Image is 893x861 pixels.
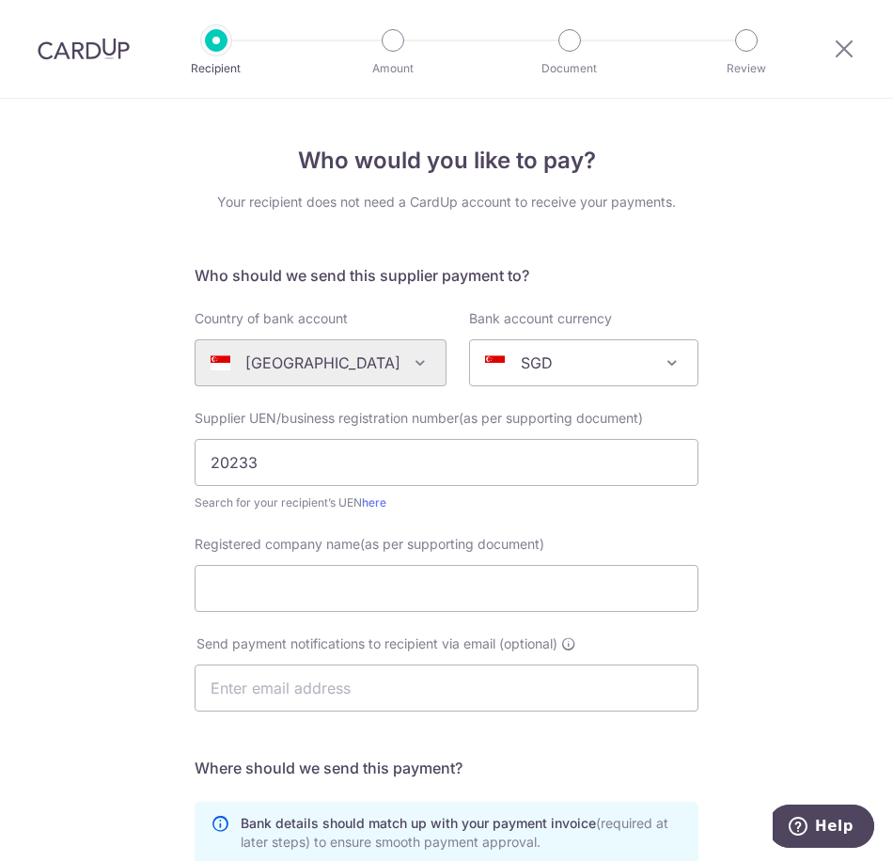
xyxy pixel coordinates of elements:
h5: Who should we send this supplier payment to? [195,264,698,287]
p: Document [517,59,622,78]
a: here [362,495,386,509]
p: Recipient [164,59,269,78]
p: SGD [521,352,553,374]
span: SGD [469,339,698,386]
h5: Where should we send this payment? [195,757,698,779]
iframe: Opens a widget where you can find more information [773,805,874,852]
p: Review [694,59,799,78]
span: Send payment notifications to recipient via email (optional) [196,634,557,653]
label: Country of bank account [195,309,348,328]
img: CardUp [38,38,130,60]
span: Registered company name(as per supporting document) [195,536,544,552]
span: Help [42,13,81,30]
h4: Who would you like to pay? [195,144,698,178]
div: Search for your recipient’s UEN [195,493,698,512]
p: Amount [340,59,446,78]
span: Supplier UEN/business registration number(as per supporting document) [195,410,643,426]
span: SGD [470,340,697,385]
div: Your recipient does not need a CardUp account to receive your payments. [195,193,698,211]
p: Bank details should match up with your payment invoice [241,814,682,852]
label: Bank account currency [469,309,612,328]
input: Enter email address [195,665,698,712]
